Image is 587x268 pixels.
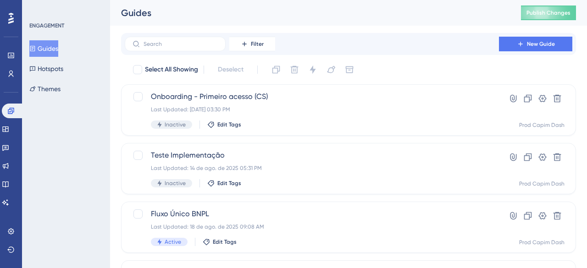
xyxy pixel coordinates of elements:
[526,9,570,16] span: Publish Changes
[29,81,61,97] button: Themes
[519,180,565,187] div: Prod Capim Dash
[527,40,555,48] span: New Guide
[144,41,218,47] input: Search
[151,223,473,230] div: Last Updated: 18 de ago. de 2025 09:08 AM
[521,5,576,20] button: Publish Changes
[207,180,241,187] button: Edit Tags
[519,121,565,129] div: Prod Capim Dash
[165,238,181,246] span: Active
[213,238,237,246] span: Edit Tags
[217,121,241,128] span: Edit Tags
[29,22,64,29] div: ENGAGEMENT
[210,61,252,78] button: Deselect
[151,106,473,113] div: Last Updated: [DATE] 03:30 PM
[251,40,264,48] span: Filter
[499,37,572,51] button: New Guide
[519,239,565,246] div: Prod Capim Dash
[151,150,473,161] span: Teste Implementação
[165,121,186,128] span: Inactive
[145,64,198,75] span: Select All Showing
[29,40,58,57] button: Guides
[229,37,275,51] button: Filter
[151,164,473,172] div: Last Updated: 14 de ago. de 2025 05:31 PM
[218,64,244,75] span: Deselect
[203,238,237,246] button: Edit Tags
[151,208,473,219] span: Fluxo Único BNPL
[165,180,186,187] span: Inactive
[217,180,241,187] span: Edit Tags
[29,60,63,77] button: Hotspots
[207,121,241,128] button: Edit Tags
[121,6,498,19] div: Guides
[151,91,473,102] span: Onboarding - Primeiro acesso (CS)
